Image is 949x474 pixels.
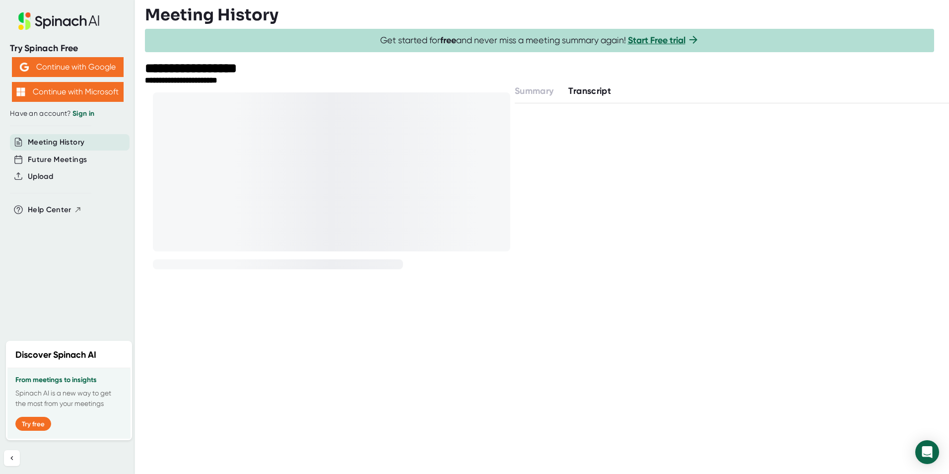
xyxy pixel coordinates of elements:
span: Transcript [568,85,611,96]
h3: Meeting History [145,5,278,24]
div: Try Spinach Free [10,43,125,54]
h2: Discover Spinach AI [15,348,96,362]
span: Summary [515,85,553,96]
button: Future Meetings [28,154,87,165]
a: Start Free trial [628,35,685,46]
p: Spinach AI is a new way to get the most from your meetings [15,388,123,409]
button: Help Center [28,204,82,216]
b: free [440,35,456,46]
button: Upload [28,171,53,182]
h3: From meetings to insights [15,376,123,384]
button: Meeting History [28,137,84,148]
div: Open Intercom Messenger [915,440,939,464]
button: Continue with Google [12,57,124,77]
button: Continue with Microsoft [12,82,124,102]
button: Collapse sidebar [4,450,20,466]
span: Get started for and never miss a meeting summary again! [380,35,699,46]
button: Try free [15,417,51,431]
span: Help Center [28,204,71,216]
img: Aehbyd4JwY73AAAAAElFTkSuQmCC [20,63,29,72]
div: Have an account? [10,109,125,118]
button: Summary [515,84,553,98]
button: Transcript [568,84,611,98]
a: Sign in [72,109,94,118]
